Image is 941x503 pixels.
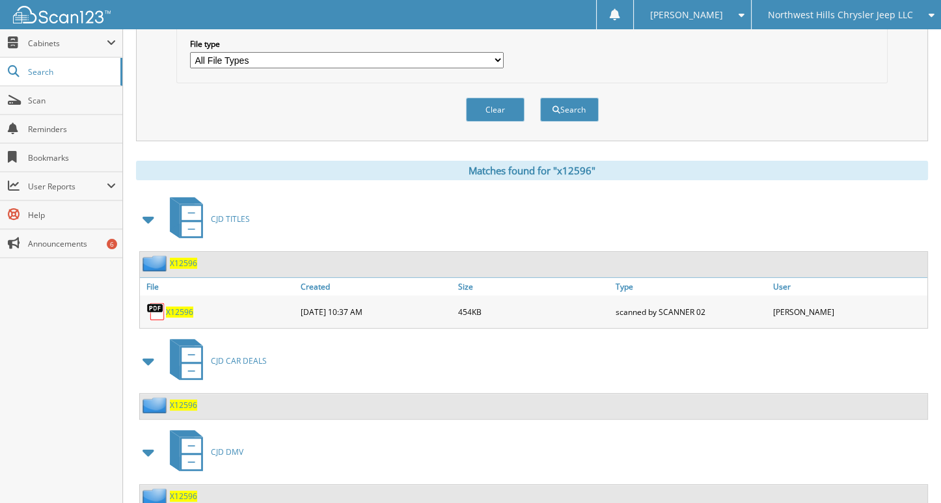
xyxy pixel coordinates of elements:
[28,38,107,49] span: Cabinets
[770,278,927,295] a: User
[170,258,197,269] a: X12596
[612,299,770,325] div: scanned by SCANNER 02
[28,124,116,135] span: Reminders
[768,11,913,19] span: Northwest Hills Chrysler Jeep LLC
[297,278,455,295] a: Created
[143,397,170,413] img: folder2.png
[612,278,770,295] a: Type
[28,152,116,163] span: Bookmarks
[540,98,599,122] button: Search
[211,355,267,366] span: CJD CAR DEALS
[211,446,243,457] span: CJD DMV
[28,238,116,249] span: Announcements
[455,278,612,295] a: Size
[166,306,193,318] a: X12596
[770,299,927,325] div: [PERSON_NAME]
[211,213,250,224] span: CJD TITLES
[13,6,111,23] img: scan123-logo-white.svg
[28,181,107,192] span: User Reports
[143,255,170,271] img: folder2.png
[297,299,455,325] div: [DATE] 10:37 AM
[650,11,723,19] span: [PERSON_NAME]
[466,98,525,122] button: Clear
[28,95,116,106] span: Scan
[876,441,941,503] iframe: Chat Widget
[162,193,250,245] a: CJD TITLES
[28,210,116,221] span: Help
[170,491,197,502] a: X12596
[162,335,267,387] a: CJD CAR DEALS
[146,302,166,321] img: PDF.png
[28,66,114,77] span: Search
[107,239,117,249] div: 6
[162,426,243,478] a: CJD DMV
[190,38,504,49] label: File type
[136,161,928,180] div: Matches found for "x12596"
[140,278,297,295] a: File
[455,299,612,325] div: 454KB
[170,400,197,411] a: X12596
